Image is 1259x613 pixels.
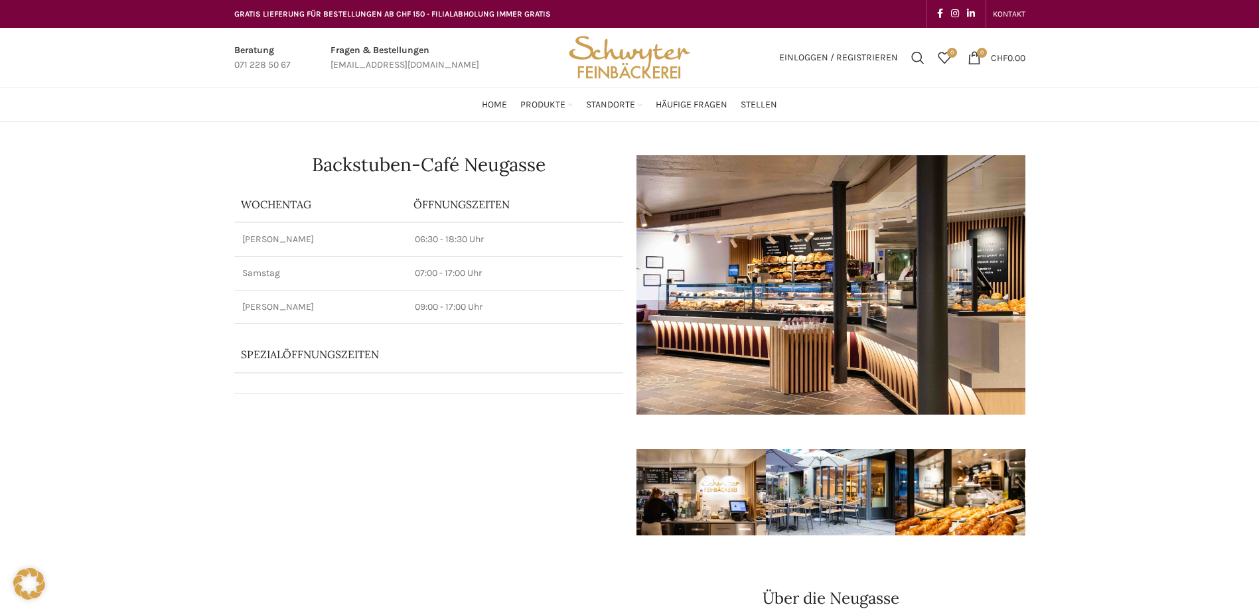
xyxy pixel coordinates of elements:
[413,197,617,212] p: ÖFFNUNGSZEITEN
[636,449,766,535] img: schwyter-17
[520,92,573,118] a: Produkte
[564,51,694,62] a: Site logo
[741,99,777,111] span: Stellen
[656,99,727,111] span: Häufige Fragen
[895,449,1025,535] img: schwyter-12
[586,99,635,111] span: Standorte
[905,44,931,71] a: Suchen
[242,267,399,280] p: Samstag
[656,92,727,118] a: Häufige Fragen
[991,52,1025,63] bdi: 0.00
[242,233,399,246] p: [PERSON_NAME]
[1025,449,1154,535] img: schwyter-10
[963,5,979,23] a: Linkedin social link
[993,1,1025,27] a: KONTAKT
[241,197,400,212] p: Wochentag
[741,92,777,118] a: Stellen
[415,301,615,314] p: 09:00 - 17:00 Uhr
[947,48,957,58] span: 0
[482,99,507,111] span: Home
[586,92,642,118] a: Standorte
[331,43,479,73] a: Infobox link
[234,43,291,73] a: Infobox link
[991,52,1007,63] span: CHF
[415,233,615,246] p: 06:30 - 18:30 Uhr
[931,44,958,71] div: Meine Wunschliste
[986,1,1032,27] div: Secondary navigation
[234,9,551,19] span: GRATIS LIEFERUNG FÜR BESTELLUNGEN AB CHF 150 - FILIALABHOLUNG IMMER GRATIS
[931,44,958,71] a: 0
[228,92,1032,118] div: Main navigation
[961,44,1032,71] a: 0 CHF0.00
[947,5,963,23] a: Instagram social link
[234,155,623,174] h1: Backstuben-Café Neugasse
[773,44,905,71] a: Einloggen / Registrieren
[636,590,1025,606] h2: Über die Neugasse
[564,28,694,88] img: Bäckerei Schwyter
[241,347,579,362] p: Spezialöffnungszeiten
[415,267,615,280] p: 07:00 - 17:00 Uhr
[482,92,507,118] a: Home
[242,301,399,314] p: [PERSON_NAME]
[993,9,1025,19] span: KONTAKT
[520,99,565,111] span: Produkte
[766,449,895,535] img: schwyter-61
[977,48,987,58] span: 0
[933,5,947,23] a: Facebook social link
[779,53,898,62] span: Einloggen / Registrieren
